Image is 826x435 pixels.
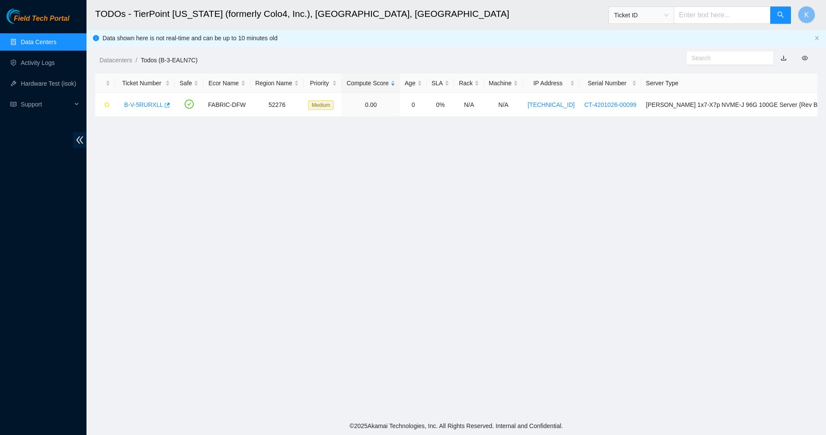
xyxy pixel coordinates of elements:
[674,6,771,24] input: Enter text here...
[798,6,815,23] button: K
[427,93,454,117] td: 0%
[614,9,669,22] span: Ticket ID
[528,101,575,108] a: [TECHNICAL_ID]
[99,57,132,64] a: Datacenters
[814,35,820,41] button: close
[777,11,784,19] span: search
[21,59,55,66] a: Activity Logs
[770,6,791,24] button: search
[308,100,334,110] span: Medium
[141,57,198,64] a: Todos (B-3-EALN7C)
[14,15,69,23] span: Field Tech Portal
[6,9,44,24] img: Akamai Technologies
[21,80,76,87] a: Hardware Test (isok)
[484,93,523,117] td: N/A
[124,101,163,108] a: B-V-5RURXLL
[21,96,72,113] span: Support
[781,55,787,61] a: download
[104,102,110,109] span: star
[86,417,826,435] footer: © 2025 Akamai Technologies, Inc. All Rights Reserved. Internal and Confidential.
[73,132,86,148] span: double-left
[203,93,250,117] td: FABRIC-DFW
[250,93,304,117] td: 52276
[21,39,56,45] a: Data Centers
[342,93,400,117] td: 0.00
[6,16,69,27] a: Akamai TechnologiesField Tech Portal
[400,93,427,117] td: 0
[802,55,808,61] span: eye
[804,10,809,20] span: K
[454,93,484,117] td: N/A
[100,98,110,112] button: star
[10,101,16,107] span: read
[135,57,137,64] span: /
[185,100,194,109] span: check-circle
[584,101,637,108] a: CT-4201026-00099
[692,53,762,63] input: Search
[774,51,793,65] button: download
